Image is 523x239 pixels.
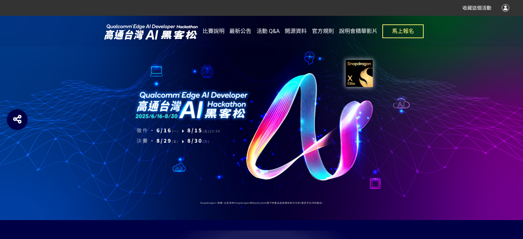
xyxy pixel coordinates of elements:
a: 官方規則 [312,16,334,47]
a: 比賽說明 [203,16,225,47]
span: 官方規則 [312,28,334,34]
a: 說明會精華影片 [339,16,378,47]
a: 最新公告 [229,16,251,47]
a: 開源資料 [285,16,307,47]
span: 活動 Q&A [257,28,280,34]
button: 馬上報名 [382,24,424,38]
span: 最新公告 [229,28,251,34]
span: 說明會精華影片 [339,28,378,34]
a: 活動 Q&A [257,16,280,47]
span: 開源資料 [285,28,307,34]
span: 比賽說明 [203,28,225,34]
span: 馬上報名 [392,28,414,34]
span: 收藏這個活動 [462,5,491,11]
img: 2025高通台灣AI黑客松 [99,23,203,40]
